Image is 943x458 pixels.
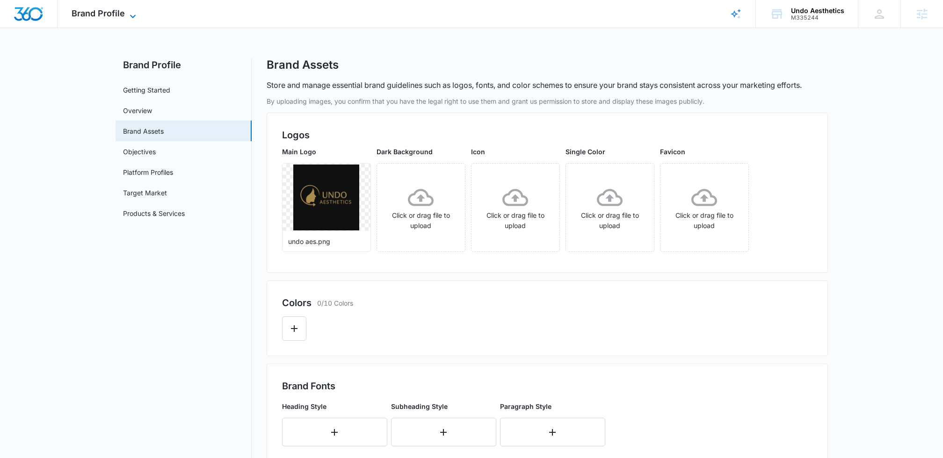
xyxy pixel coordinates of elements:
p: Favicon [660,147,749,157]
div: account id [791,14,844,21]
p: Dark Background [377,147,465,157]
h2: Brand Profile [116,58,252,72]
p: Single Color [566,147,654,157]
p: Subheading Style [391,401,496,411]
span: Click or drag file to upload [566,164,654,251]
h1: Brand Assets [267,58,339,72]
div: account name [791,7,844,14]
span: Click or drag file to upload [471,164,559,251]
a: Overview [123,106,152,115]
p: Paragraph Style [500,401,605,411]
a: Getting Started [123,85,170,95]
button: Edit Color [282,316,306,341]
div: Click or drag file to upload [660,185,748,231]
div: Click or drag file to upload [566,185,654,231]
p: By uploading images, you confirm that you have the legal right to use them and grant us permissio... [267,96,828,106]
h2: Logos [282,128,812,142]
p: 0/10 Colors [317,298,353,308]
img: User uploaded logo [293,165,359,230]
a: Target Market [123,188,167,198]
p: undo aes.png [288,236,365,246]
a: Brand Assets [123,126,164,136]
h2: Colors [282,296,312,310]
a: Objectives [123,147,156,157]
span: Brand Profile [72,8,125,18]
h2: Brand Fonts [282,379,812,393]
a: Platform Profiles [123,167,173,177]
p: Icon [471,147,560,157]
div: Click or drag file to upload [471,185,559,231]
a: Products & Services [123,208,185,218]
span: Click or drag file to upload [660,164,748,251]
p: Store and manage essential brand guidelines such as logos, fonts, and color schemes to ensure you... [267,79,802,91]
p: Heading Style [282,401,387,411]
p: Main Logo [282,147,371,157]
span: Click or drag file to upload [377,164,465,251]
div: Click or drag file to upload [377,185,465,231]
